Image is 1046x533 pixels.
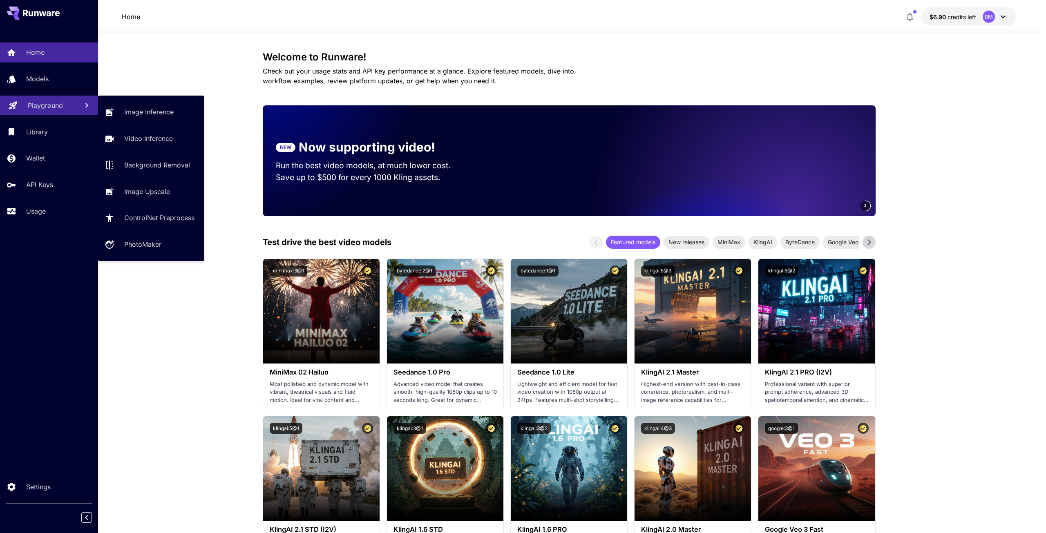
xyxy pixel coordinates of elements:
[276,172,466,183] p: Save up to $500 for every 1000 Kling assets.
[486,265,497,277] button: Certified Model – Vetted for best performance and includes a commercial license.
[122,12,140,22] nav: breadcrumb
[610,265,621,277] button: Certified Model – Vetted for best performance and includes a commercial license.
[635,259,751,364] img: alt
[124,134,173,143] p: Video Inference
[713,238,745,246] span: MiniMax
[511,259,627,364] img: alt
[98,181,204,201] a: Image Upscale
[270,423,302,434] button: klingai:5@1
[81,512,92,523] button: Collapse sidebar
[26,482,51,492] p: Settings
[823,238,863,246] span: Google Veo
[270,265,307,277] button: minimax:3@1
[393,380,497,404] p: Advanced video model that creates smooth, high-quality 1080p clips up to 10 seconds long. Great f...
[270,380,373,404] p: Most polished and dynamic model with vibrant, theatrical visuals and fluid motion. Ideal for vira...
[517,423,551,434] button: klingai:3@2
[124,187,170,196] p: Image Upscale
[641,380,744,404] p: Highest-end version with best-in-class coherence, photorealism, and multi-image reference capabil...
[765,380,868,404] p: Professional variant with superior prompt adherence, advanced 3D spatiotemporal attention, and ci...
[280,144,291,151] p: NEW
[930,13,948,20] span: $6.90
[276,160,466,172] p: Run the best video models, at much lower cost.
[948,13,976,20] span: credits left
[26,153,45,163] p: Wallet
[299,138,435,156] p: Now supporting video!
[864,203,867,209] span: 3
[393,368,497,376] h3: Seedance 1.0 Pro
[26,180,53,190] p: API Keys
[664,238,709,246] span: New releases
[393,265,436,277] button: bytedance:2@1
[263,259,380,364] img: alt
[733,423,744,434] button: Certified Model – Vetted for best performance and includes a commercial license.
[263,67,574,85] span: Check out your usage stats and API key performance at a glance. Explore featured models, dive int...
[758,259,875,364] img: alt
[387,416,503,521] img: alt
[362,423,373,434] button: Certified Model – Vetted for best performance and includes a commercial license.
[124,160,190,170] p: Background Removal
[983,11,995,23] div: RM
[858,423,869,434] button: Certified Model – Vetted for best performance and includes a commercial license.
[26,74,49,84] p: Models
[858,265,869,277] button: Certified Model – Vetted for best performance and includes a commercial license.
[98,155,204,175] a: Background Removal
[635,416,751,521] img: alt
[921,7,1016,26] button: $6.90376
[124,107,174,117] p: Image Inference
[122,12,140,22] p: Home
[124,239,161,249] p: PhotoMaker
[765,423,798,434] button: google:3@1
[733,265,744,277] button: Certified Model – Vetted for best performance and includes a commercial license.
[387,259,503,364] img: alt
[641,368,744,376] h3: KlingAI 2.1 Master
[393,423,426,434] button: klingai:3@1
[263,416,380,521] img: alt
[749,238,777,246] span: KlingAI
[517,368,621,376] h3: Seedance 1.0 Lite
[641,423,675,434] button: klingai:4@3
[28,100,63,110] p: Playground
[758,416,875,521] img: alt
[610,423,621,434] button: Certified Model – Vetted for best performance and includes a commercial license.
[517,380,621,404] p: Lightweight and efficient model for fast video creation with 1080p output at 24fps. Features mult...
[765,368,868,376] h3: KlingAI 2.1 PRO (I2V)
[263,236,391,248] p: Test drive the best video models
[780,238,820,246] span: ByteDance
[98,234,204,254] a: PhotoMaker
[362,265,373,277] button: Certified Model – Vetted for best performance and includes a commercial license.
[98,129,204,149] a: Video Inference
[26,127,48,137] p: Library
[517,265,559,277] button: bytedance:1@1
[606,238,660,246] span: Featured models
[98,208,204,228] a: ControlNet Preprocess
[26,47,45,57] p: Home
[511,416,627,521] img: alt
[263,51,876,63] h3: Welcome to Runware!
[87,510,98,525] div: Collapse sidebar
[486,423,497,434] button: Certified Model – Vetted for best performance and includes a commercial license.
[124,213,194,223] p: ControlNet Preprocess
[641,265,675,277] button: klingai:5@3
[98,102,204,122] a: Image Inference
[765,265,798,277] button: klingai:5@2
[26,206,46,216] p: Usage
[270,368,373,376] h3: MiniMax 02 Hailuo
[930,13,976,21] div: $6.90376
